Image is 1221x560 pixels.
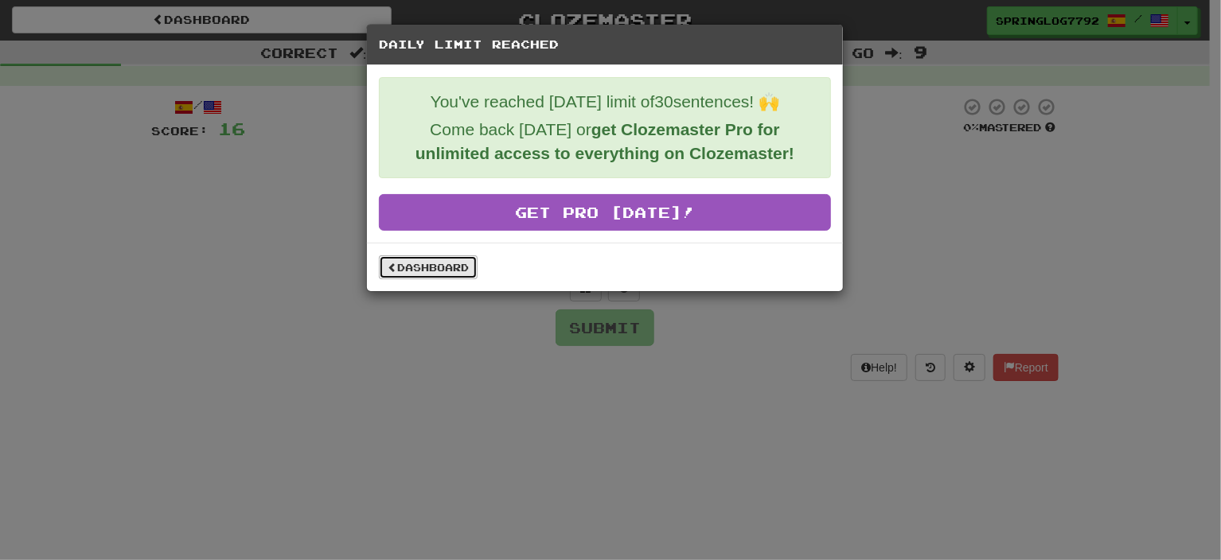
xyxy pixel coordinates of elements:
a: Dashboard [379,255,478,279]
a: Get Pro [DATE]! [379,194,831,231]
p: Come back [DATE] or [392,118,818,165]
h5: Daily Limit Reached [379,37,831,52]
strong: get Clozemaster Pro for unlimited access to everything on Clozemaster! [415,120,794,162]
p: You've reached [DATE] limit of 30 sentences! 🙌 [392,90,818,114]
